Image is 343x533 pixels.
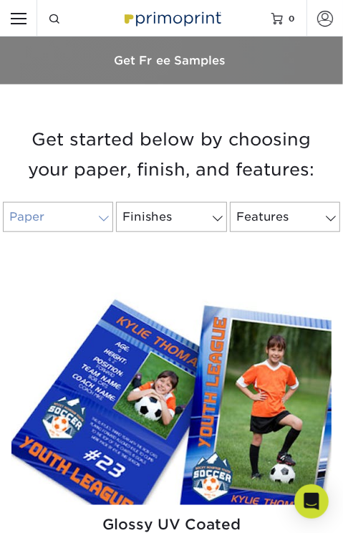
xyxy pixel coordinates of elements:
[11,119,332,185] h3: Get started below by choosing your paper, finish, and features:
[116,202,226,232] a: Finishes
[120,6,223,29] img: Primoprint
[294,484,329,519] div: Open Intercom Messenger
[4,489,122,528] iframe: Google Customer Reviews
[3,202,113,232] a: Paper
[289,13,295,23] span: 0
[230,202,340,232] a: Features
[11,284,332,505] img: Glossy UV Coated Trading Cards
